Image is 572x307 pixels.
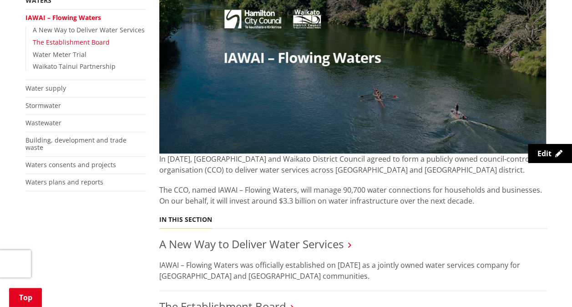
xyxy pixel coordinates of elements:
[25,160,116,169] a: Waters consents and projects
[25,118,61,127] a: Wastewater
[537,148,552,159] span: Edit
[25,101,61,110] a: Stormwater
[25,136,127,152] a: Building, development and trade waste
[33,38,110,46] a: The Establishment Board
[159,260,547,281] p: IAWAI – Flowing Waters was officially established on [DATE] as a jointly owned water services com...
[9,288,42,307] a: Top
[159,236,344,251] a: A New Way to Deliver Water Services
[159,153,547,175] p: In [DATE], [GEOGRAPHIC_DATA] and Waikato District Council agreed to form a publicly owned council...
[33,26,145,34] a: A New Way to Deliver Water Services
[528,144,572,163] a: Edit
[530,269,563,302] iframe: Messenger Launcher
[159,216,212,224] h5: In this section
[25,13,101,22] a: IAWAI – Flowing Waters
[159,184,547,206] p: The CCO, named IAWAI – Flowing Waters, will manage 90,700 water connections for households and bu...
[25,178,103,186] a: Waters plans and reports
[25,84,66,92] a: Water supply
[33,62,116,71] a: Waikato Tainui Partnership
[33,50,86,59] a: Water Meter Trial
